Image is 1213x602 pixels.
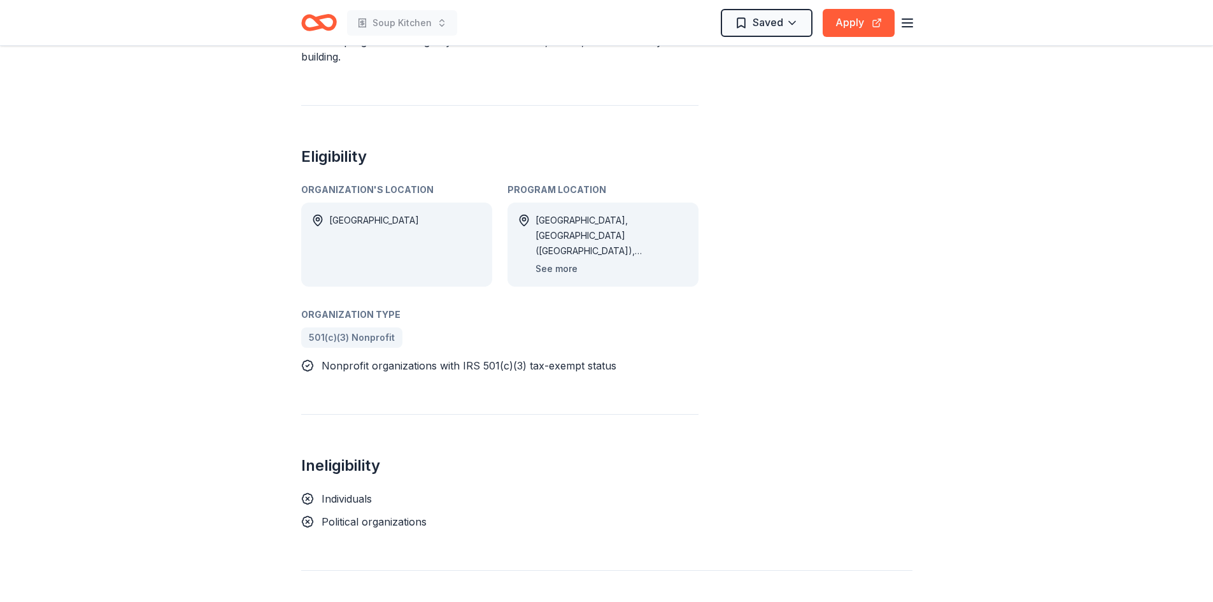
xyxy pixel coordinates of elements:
[301,307,699,322] div: Organization Type
[322,492,372,505] span: Individuals
[301,147,699,167] h2: Eligibility
[301,8,337,38] a: Home
[301,182,492,197] div: Organization's Location
[536,213,688,259] div: [GEOGRAPHIC_DATA], [GEOGRAPHIC_DATA] ([GEOGRAPHIC_DATA]), [GEOGRAPHIC_DATA] ([GEOGRAPHIC_DATA]), ...
[322,359,616,372] span: Nonprofit organizations with IRS 501(c)(3) tax-exempt status
[347,10,457,36] button: Soup Kitchen
[823,9,895,37] button: Apply
[301,455,699,476] h2: Ineligibility
[507,182,699,197] div: Program Location
[329,213,419,276] div: [GEOGRAPHIC_DATA]
[536,261,578,276] button: See more
[372,15,432,31] span: Soup Kitchen
[721,9,812,37] button: Saved
[753,14,783,31] span: Saved
[309,330,395,345] span: 501(c)(3) Nonprofit
[301,327,402,348] a: 501(c)(3) Nonprofit
[322,515,427,528] span: Political organizations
